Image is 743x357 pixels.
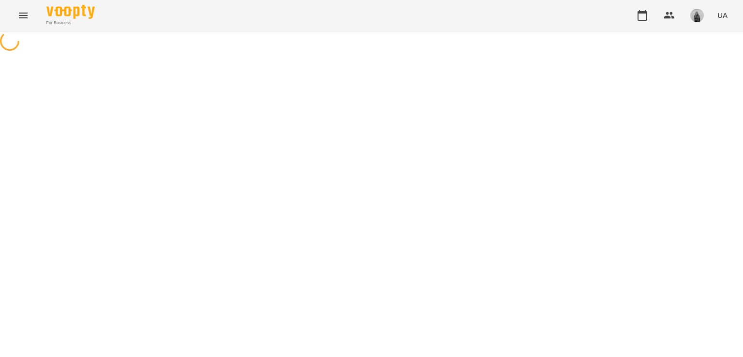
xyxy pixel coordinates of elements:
[690,9,704,22] img: 465148d13846e22f7566a09ee851606a.jpeg
[717,10,728,20] span: UA
[46,5,95,19] img: Voopty Logo
[12,4,35,27] button: Menu
[46,20,95,26] span: For Business
[713,6,731,24] button: UA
